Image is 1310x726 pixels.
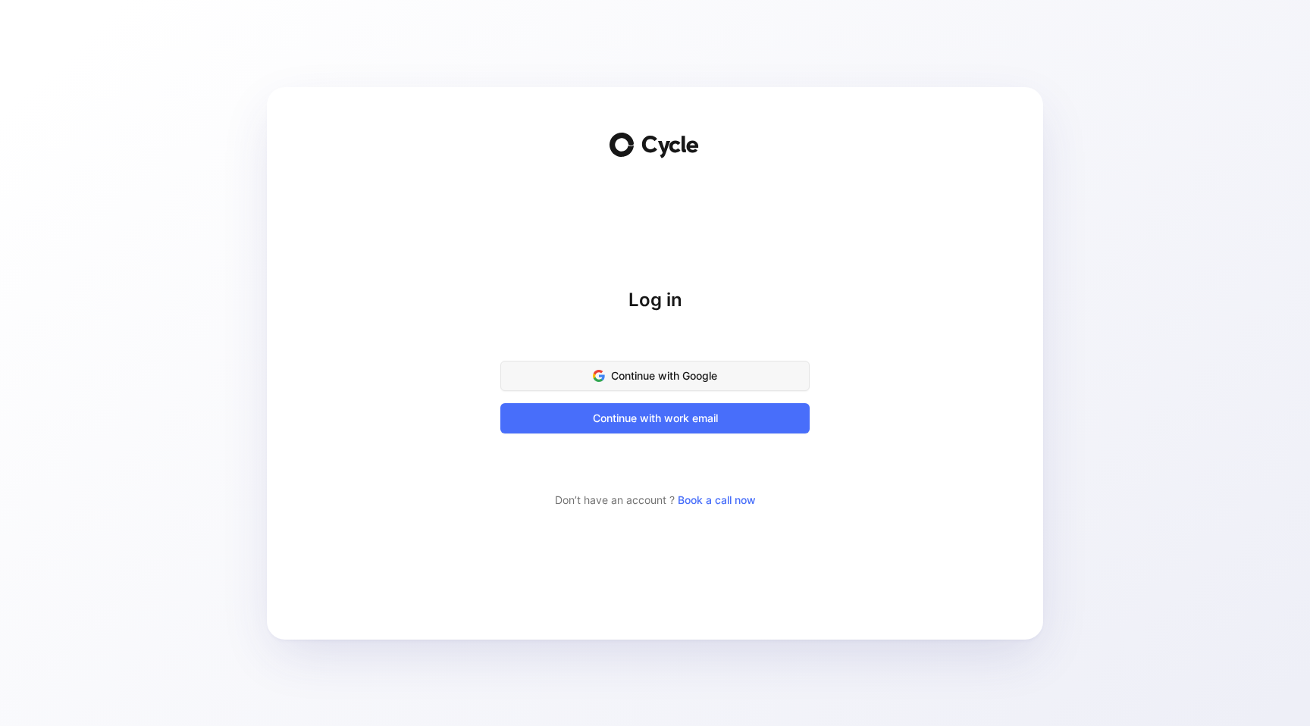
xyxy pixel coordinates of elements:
[500,288,810,312] h1: Log in
[678,493,756,506] a: Book a call now
[500,403,810,433] button: Continue with work email
[500,361,810,391] button: Continue with Google
[500,491,810,509] div: Don’t have an account ?
[519,367,791,385] span: Continue with Google
[519,409,791,427] span: Continue with work email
